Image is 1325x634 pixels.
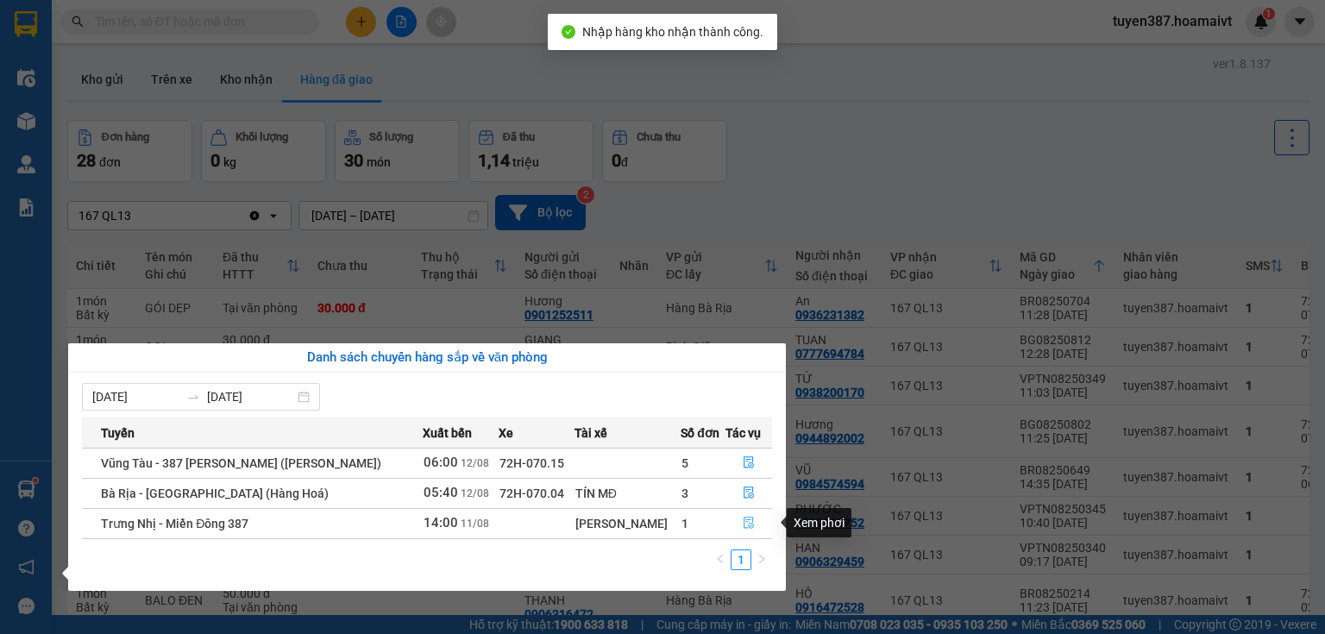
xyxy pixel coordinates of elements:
[710,549,731,570] li: Previous Page
[148,35,268,77] div: THIEN(DAN FI GTN)
[731,549,751,570] li: 1
[499,456,564,470] span: 72H-070.15
[15,56,135,80] div: 0839792586
[148,16,189,35] span: Nhận:
[751,549,772,570] li: Next Page
[424,485,458,500] span: 05:40
[681,456,688,470] span: 5
[562,25,575,39] span: check-circle
[15,35,135,56] div: toan
[726,480,771,507] button: file-done
[15,16,41,35] span: Gửi:
[101,456,381,470] span: Vũng Tàu - 387 [PERSON_NAME] ([PERSON_NAME])
[582,25,763,39] span: Nhập hàng kho nhận thành công.
[13,111,138,132] div: 270.000
[575,484,681,503] div: TÍN MĐ
[787,508,851,537] div: Xem phơi
[743,486,755,500] span: file-done
[423,424,472,443] span: Xuất bến
[101,486,329,500] span: Bà Rịa - [GEOGRAPHIC_DATA] (Hàng Hoá)
[732,550,750,569] a: 1
[575,424,607,443] span: Tài xế
[186,390,200,404] span: to
[207,387,294,406] input: Đến ngày
[82,348,772,368] div: Danh sách chuyến hàng sắp về văn phòng
[726,510,771,537] button: file-done
[13,113,29,131] span: R :
[743,456,755,470] span: file-done
[148,15,268,35] div: Bình Giã
[461,457,489,469] span: 12/08
[710,549,731,570] button: left
[743,517,755,530] span: file-done
[186,390,200,404] span: swap-right
[499,486,564,500] span: 72H-070.04
[101,424,135,443] span: Tuyến
[757,554,767,564] span: right
[726,449,771,477] button: file-done
[461,487,489,499] span: 12/08
[148,77,268,101] div: 0799846512
[725,424,761,443] span: Tác vụ
[424,515,458,530] span: 14:00
[424,455,458,470] span: 06:00
[681,517,688,530] span: 1
[681,424,719,443] span: Số đơn
[681,486,688,500] span: 3
[101,517,248,530] span: Trưng Nhị - Miền Đông 387
[499,424,513,443] span: Xe
[715,554,725,564] span: left
[751,549,772,570] button: right
[575,514,681,533] div: [PERSON_NAME]
[461,518,489,530] span: 11/08
[92,387,179,406] input: Từ ngày
[15,15,135,35] div: 167 QL13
